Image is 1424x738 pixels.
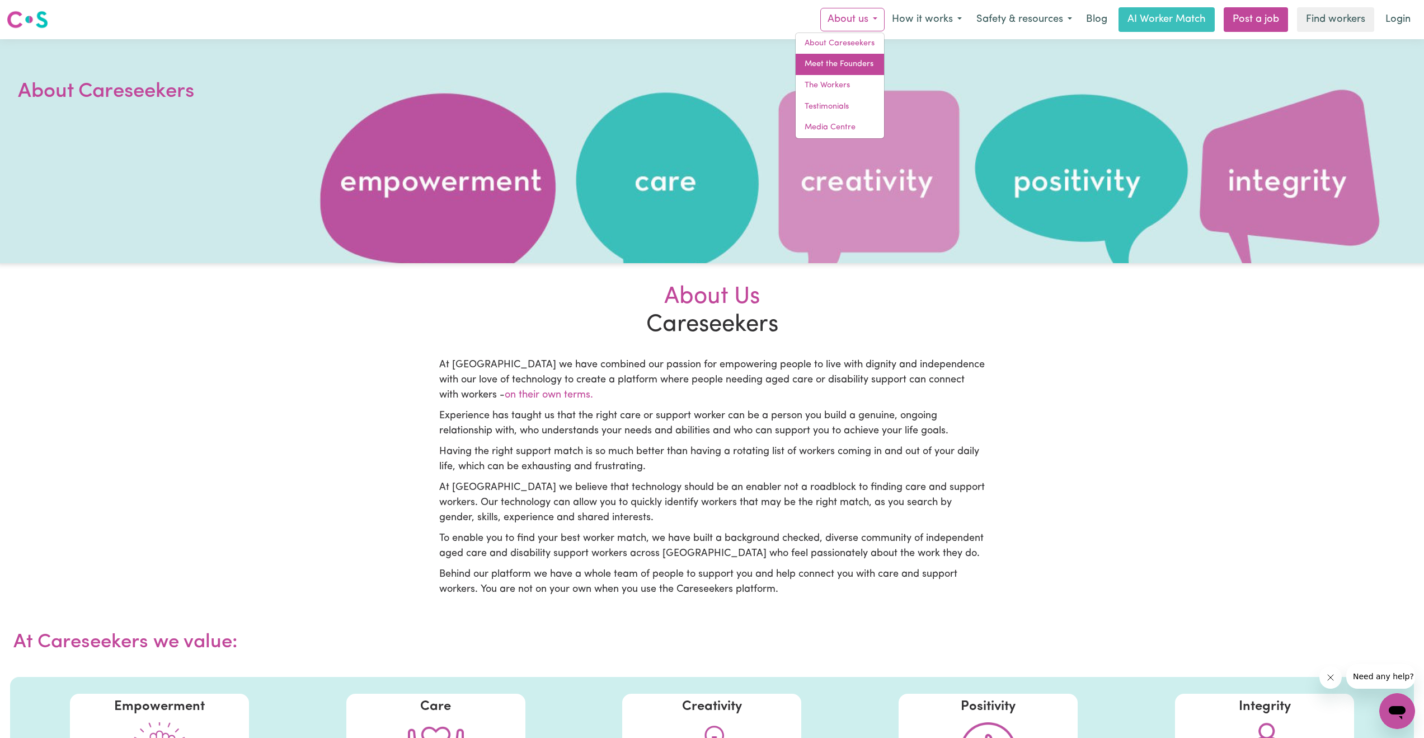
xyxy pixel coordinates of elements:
span: Integrity [1239,700,1291,713]
a: Testimonials [796,96,884,118]
a: Media Centre [796,117,884,138]
button: How it works [885,8,969,31]
p: At [GEOGRAPHIC_DATA] we have combined our passion for empowering people to live with dignity and ... [439,358,985,403]
p: To enable you to find your best worker match, we have built a background checked, diverse communi... [439,531,985,562]
p: At [GEOGRAPHIC_DATA] we believe that technology should be an enabler not a roadblock to finding c... [439,480,985,526]
a: Blog [1079,7,1114,32]
iframe: Button to launch messaging window [1379,693,1415,729]
a: AI Worker Match [1118,7,1215,32]
span: Creativity [682,700,742,713]
div: About us [795,32,885,139]
a: Login [1379,7,1417,32]
span: Empowerment [114,700,205,713]
p: Experience has taught us that the right care or support worker can be a person you build a genuin... [439,409,985,439]
span: Positivity [961,700,1016,713]
iframe: Close message [1319,666,1342,689]
span: on their own terms. [505,390,593,400]
p: Having the right support match is so much better than having a rotating list of workers coming in... [439,445,985,475]
a: About Careseekers [796,33,884,54]
a: Meet the Founders [796,54,884,75]
h1: About Careseekers [18,77,286,106]
div: About Us [439,283,985,311]
a: Careseekers logo [7,7,48,32]
button: About us [820,8,885,31]
a: Find workers [1297,7,1374,32]
h2: Careseekers [433,283,992,340]
a: The Workers [796,75,884,96]
iframe: Message from company [1346,664,1415,689]
button: Safety & resources [969,8,1079,31]
img: Careseekers logo [7,10,48,30]
p: Behind our platform we have a whole team of people to support you and help connect you with care ... [439,567,985,597]
h2: At Careseekers we value: [4,618,1420,668]
span: Care [420,700,451,713]
a: Post a job [1224,7,1288,32]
